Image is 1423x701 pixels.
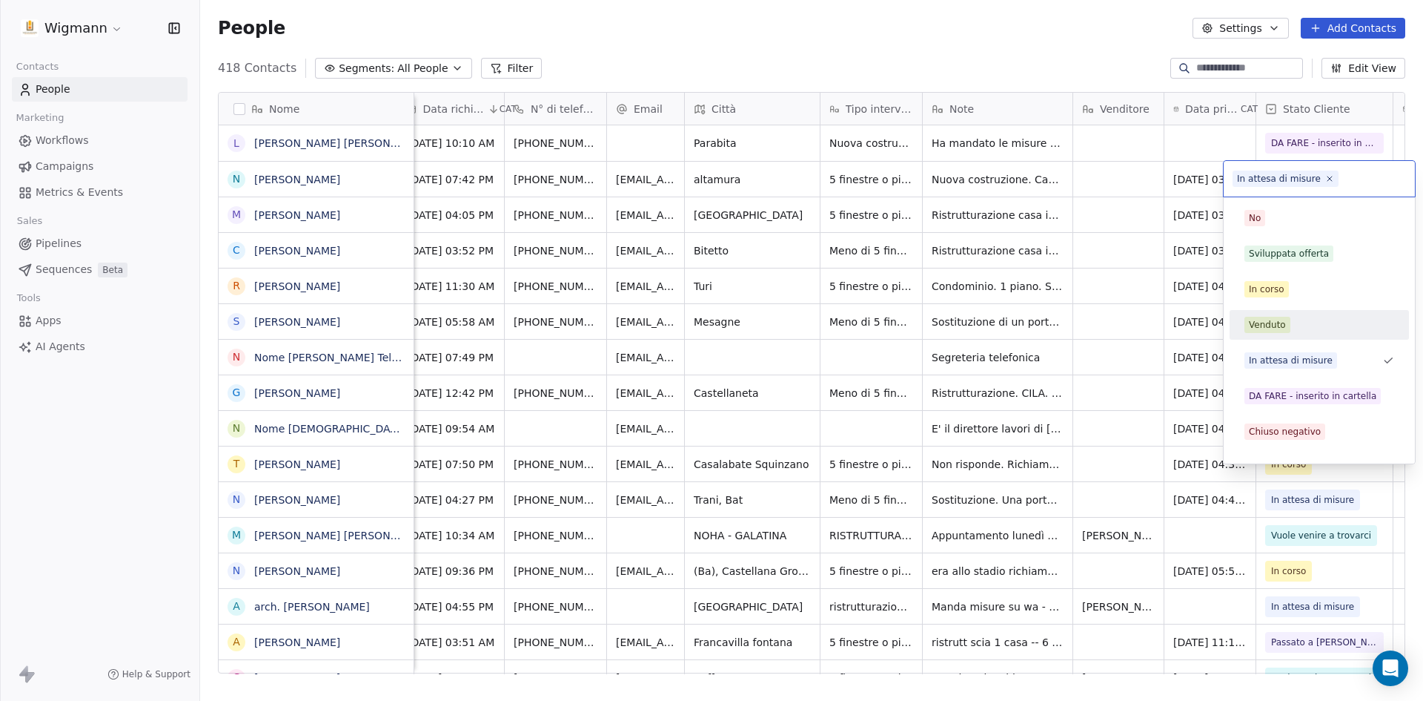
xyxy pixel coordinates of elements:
[1249,283,1284,296] div: In corso
[1249,211,1261,225] div: No
[1249,425,1321,438] div: Chiuso negativo
[1249,318,1286,332] div: Venduto
[1249,247,1329,260] div: Sviluppata offerta
[1230,203,1409,589] div: Suggestions
[1249,354,1333,367] div: In attesa di misure
[1249,389,1376,403] div: DA FARE - inserito in cartella
[1237,172,1321,185] div: In attesa di misure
